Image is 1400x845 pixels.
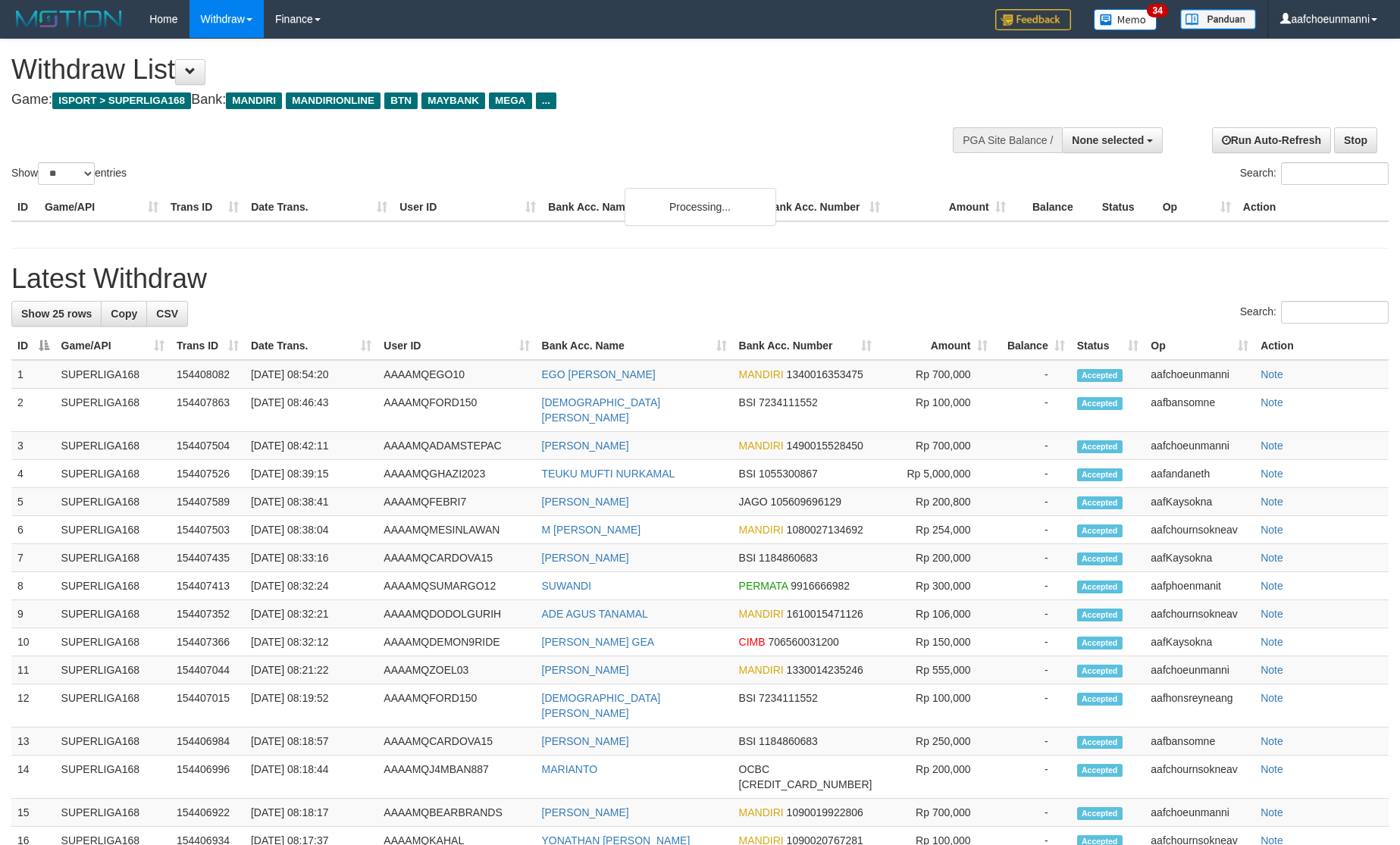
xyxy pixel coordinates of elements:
h4: Game: Bank: [11,92,918,108]
span: ... [536,92,556,109]
span: ISPORT > SUPERLIGA168 [52,92,191,109]
th: Bank Acc. Name [542,193,760,221]
span: MEGA [489,92,532,109]
span: MANDIRIONLINE [286,92,381,109]
h1: Withdraw List [11,55,918,85]
th: User ID: activate to sort column ascending [377,332,535,360]
a: Note [1261,636,1283,648]
a: Note [1261,735,1283,747]
a: Note [1261,806,1283,818]
td: - [994,656,1071,684]
th: Action [1237,193,1389,221]
a: [DEMOGRAPHIC_DATA][PERSON_NAME] [542,692,661,719]
span: Accepted [1077,369,1123,382]
th: Game/API [39,193,164,221]
td: aafchournsokneav [1145,756,1254,799]
td: - [994,799,1071,827]
td: SUPERLIGA168 [55,460,171,488]
td: aafhonsreyneang [1145,684,1254,728]
td: - [994,389,1071,432]
td: Rp 200,000 [878,756,993,799]
td: [DATE] 08:38:41 [245,488,377,516]
td: SUPERLIGA168 [55,656,171,684]
span: Copy 1340016353475 to clipboard [787,368,863,380]
span: Copy 7234111552 to clipboard [759,396,818,408]
td: 154407526 [171,460,245,488]
span: MANDIRI [739,524,784,536]
span: Accepted [1077,552,1123,565]
td: [DATE] 08:19:52 [245,684,377,728]
td: Rp 700,000 [878,799,993,827]
th: Bank Acc. Name: activate to sort column ascending [536,332,733,360]
td: Rp 100,000 [878,684,993,728]
td: SUPERLIGA168 [55,799,171,827]
td: - [994,360,1071,389]
td: - [994,572,1071,600]
a: Note [1261,552,1283,564]
a: Show 25 rows [11,301,102,327]
td: 154407015 [171,684,245,728]
img: Button%20Memo.svg [1094,9,1157,30]
span: Accepted [1077,609,1123,621]
td: SUPERLIGA168 [55,389,171,432]
span: Copy [111,308,137,320]
div: PGA Site Balance / [953,127,1062,153]
td: AAAAMQGHAZI2023 [377,460,535,488]
td: aafandaneth [1145,460,1254,488]
td: - [994,432,1071,460]
td: aafchoeunmanni [1145,360,1254,389]
td: - [994,756,1071,799]
a: Note [1261,763,1283,775]
td: 2 [11,389,55,432]
span: Accepted [1077,736,1123,749]
span: Show 25 rows [21,308,92,320]
th: ID [11,193,39,221]
span: BSI [739,468,756,480]
td: 154407413 [171,572,245,600]
span: Accepted [1077,807,1123,820]
td: aafphoenmanit [1145,572,1254,600]
a: [PERSON_NAME] [542,552,629,564]
td: Rp 300,000 [878,572,993,600]
th: Bank Acc. Number: activate to sort column ascending [733,332,879,360]
a: Note [1261,664,1283,676]
td: Rp 200,000 [878,544,993,572]
td: aafchoeunmanni [1145,656,1254,684]
td: 154406922 [171,799,245,827]
a: [DEMOGRAPHIC_DATA][PERSON_NAME] [542,396,661,424]
span: Accepted [1077,468,1123,481]
td: aafbansomne [1145,389,1254,432]
span: Copy 1330014235246 to clipboard [787,664,863,676]
td: 4 [11,460,55,488]
td: Rp 106,000 [878,600,993,628]
a: CSV [146,301,188,327]
td: [DATE] 08:32:12 [245,628,377,656]
td: 15 [11,799,55,827]
td: AAAAMQSUMARGO12 [377,572,535,600]
td: Rp 250,000 [878,728,993,756]
span: PERMATA [739,580,788,592]
span: JAGO [739,496,768,508]
td: SUPERLIGA168 [55,544,171,572]
td: AAAAMQADAMSTEPAC [377,432,535,460]
th: Trans ID: activate to sort column ascending [171,332,245,360]
span: BTN [384,92,418,109]
td: 9 [11,600,55,628]
td: aafKaysokna [1145,488,1254,516]
span: Copy 706560031200 to clipboard [768,636,838,648]
td: SUPERLIGA168 [55,360,171,389]
td: aafbansomne [1145,728,1254,756]
a: M [PERSON_NAME] [542,524,641,536]
span: Accepted [1077,397,1123,410]
td: [DATE] 08:32:24 [245,572,377,600]
a: Stop [1334,127,1377,153]
td: AAAAMQZOEL03 [377,656,535,684]
td: 154407352 [171,600,245,628]
span: OCBC [739,763,769,775]
span: BSI [739,735,756,747]
h1: Latest Withdraw [11,264,1389,294]
td: 154407863 [171,389,245,432]
th: Date Trans. [245,193,393,221]
span: CSV [156,308,178,320]
span: MANDIRI [739,368,784,380]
